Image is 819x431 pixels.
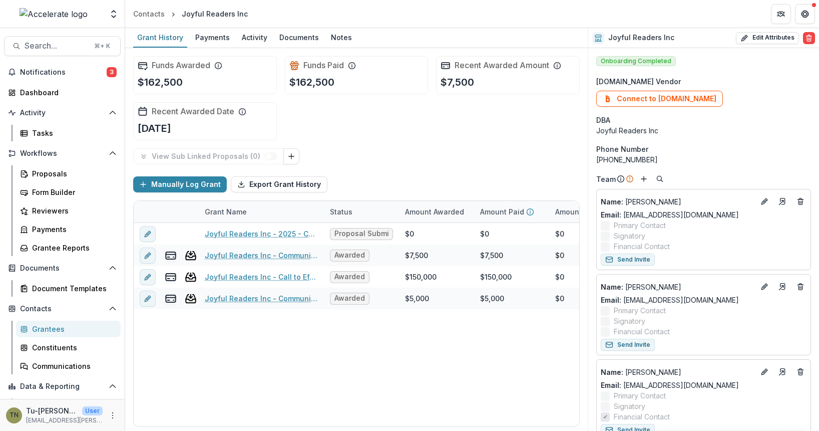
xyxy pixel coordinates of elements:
span: Signatory [614,231,645,241]
button: Add [638,173,650,185]
span: Primary Contact [614,220,666,231]
div: Amount Awarded [399,201,474,223]
div: Activity [238,30,271,45]
button: Connect to [DOMAIN_NAME] [596,91,723,107]
a: Reviewers [16,202,121,219]
span: Awarded [334,294,365,303]
div: Documents [275,30,323,45]
span: Name : [601,197,623,206]
div: Grant History [133,30,187,45]
nav: breadcrumb [129,7,252,21]
img: Accelerate logo [20,8,88,20]
span: Phone Number [596,144,648,154]
button: Manually Log Grant [133,176,227,192]
a: Dashboard [16,398,121,415]
button: More [107,409,119,421]
a: Go to contact [774,193,790,209]
span: Name : [601,283,623,291]
h2: Recent Awarded Amount [455,61,549,70]
button: edit [140,291,156,307]
span: Signatory [614,401,645,411]
div: Grantee Reports [32,243,113,253]
div: $150,000 [480,272,512,282]
span: Email: [601,210,621,219]
span: Notifications [20,68,107,77]
button: view-payments [165,293,177,305]
p: [EMAIL_ADDRESS][PERSON_NAME][DOMAIN_NAME] [26,416,103,425]
button: Open entity switcher [107,4,121,24]
button: Open Workflows [4,145,121,161]
div: Reviewers [32,205,113,216]
div: $0 [405,229,414,239]
span: Proposal Submitted [334,230,388,238]
div: Status [324,201,399,223]
a: Notes [327,28,356,48]
div: [PHONE_NUMBER] [596,154,811,165]
p: Tu-[PERSON_NAME] [26,405,78,416]
span: [DOMAIN_NAME] Vendor [596,76,681,87]
div: $0 [480,229,489,239]
a: Name: [PERSON_NAME] [601,196,754,207]
div: Grant Name [199,201,324,223]
button: View Sub Linked Proposals (0) [133,148,284,164]
a: Communications [16,358,121,374]
span: Data & Reporting [20,382,105,391]
span: Activity [20,109,105,117]
a: Grantee Reports [16,240,121,256]
span: Financial Contact [614,241,670,252]
h2: Joyful Readers Inc [608,34,674,42]
span: Primary Contact [614,305,666,316]
div: Dashboard [20,87,113,98]
a: Email: [EMAIL_ADDRESS][DOMAIN_NAME] [601,209,739,220]
a: Activity [238,28,271,48]
button: Send Invite [601,339,655,351]
span: Email: [601,381,621,389]
span: DBA [596,115,610,125]
span: Documents [20,264,105,273]
p: [PERSON_NAME] [601,196,754,207]
button: Search [654,173,666,185]
a: Constituents [16,339,121,356]
h2: Recent Awarded Date [152,107,234,116]
div: Document Templates [32,283,113,294]
div: $0 [555,293,564,304]
button: Open Documents [4,260,121,276]
div: Amount Paid [474,201,549,223]
div: Notes [327,30,356,45]
button: edit [140,269,156,285]
div: Payments [32,224,113,235]
div: Proposals [32,168,113,179]
div: Grantees [32,324,113,334]
p: Amount Payable [555,206,612,217]
p: User [82,406,103,415]
div: Constituents [32,342,113,353]
button: Notifications3 [4,64,121,80]
button: Search... [4,36,121,56]
button: Open Contacts [4,301,121,317]
p: $162,500 [289,75,334,90]
div: Tu-Quyen Nguyen [10,412,19,418]
span: Awarded [334,273,365,281]
h2: Funds Paid [303,61,344,70]
button: Link Grants [283,148,299,164]
div: Joyful Readers Inc [596,125,811,136]
button: view-payments [165,271,177,283]
a: Grantees [16,321,121,337]
button: Deletes [794,281,806,293]
button: Edit [758,366,770,378]
div: Grant Name [199,206,253,217]
div: ⌘ + K [92,41,112,52]
button: edit [140,226,156,242]
div: $7,500 [480,250,503,261]
a: Joyful Readers Inc - Community of Practice - 1 [205,293,318,304]
button: Get Help [795,4,815,24]
h2: Funds Awarded [152,61,210,70]
p: View Sub Linked Proposals ( 0 ) [152,152,264,161]
span: Signatory [614,316,645,326]
span: Onboarding Completed [596,56,676,66]
a: Dashboard [4,84,121,101]
a: Email: [EMAIL_ADDRESS][DOMAIN_NAME] [601,380,739,390]
div: Amount Awarded [399,206,470,217]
